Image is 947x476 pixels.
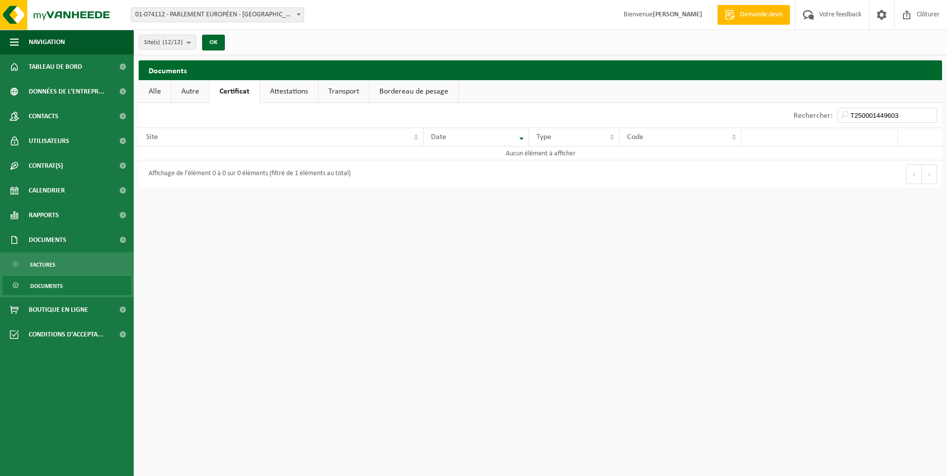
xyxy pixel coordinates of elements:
[162,39,183,46] count: (12/12)
[139,60,942,80] h2: Documents
[30,255,55,274] span: Factures
[369,80,458,103] a: Bordereau de pesage
[2,276,131,295] a: Documents
[202,35,225,50] button: OK
[131,8,304,22] span: 01-074112 - PARLEMENT EUROPÉEN - LUXEMBOURG
[146,133,158,141] span: Site
[131,7,304,22] span: 01-074112 - PARLEMENT EUROPÉEN - LUXEMBOURG
[536,133,551,141] span: Type
[431,133,446,141] span: Date
[737,10,785,20] span: Demande devis
[793,112,833,120] label: Rechercher:
[210,80,260,103] a: Certificat
[717,5,790,25] a: Demande devis
[29,297,88,322] span: Boutique en ligne
[29,203,59,228] span: Rapports
[30,277,63,295] span: Documents
[260,80,318,103] a: Attestations
[139,146,942,160] td: Aucun élément à afficher
[29,178,65,203] span: Calendrier
[29,153,63,178] span: Contrat(s)
[139,35,196,49] button: Site(s)(12/12)
[2,255,131,274] a: Factures
[29,104,58,129] span: Contacts
[29,129,69,153] span: Utilisateurs
[906,164,922,184] button: Previous
[171,80,209,103] a: Autre
[144,165,351,183] div: Affichage de l'élément 0 à 0 sur 0 éléments (filtré de 1 éléments au total)
[318,80,369,103] a: Transport
[144,35,183,50] span: Site(s)
[627,133,643,141] span: Code
[653,11,702,18] strong: [PERSON_NAME]
[29,322,104,347] span: Conditions d'accepta...
[29,54,82,79] span: Tableau de bord
[922,164,937,184] button: Next
[29,228,66,252] span: Documents
[29,79,105,104] span: Données de l'entrepr...
[29,30,65,54] span: Navigation
[139,80,171,103] a: Alle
